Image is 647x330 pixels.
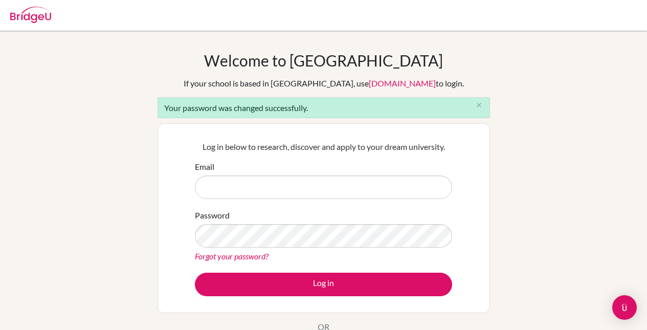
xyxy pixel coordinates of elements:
div: Open Intercom Messenger [612,295,637,320]
div: If your school is based in [GEOGRAPHIC_DATA], use to login. [184,77,464,90]
label: Email [195,161,214,173]
label: Password [195,209,230,222]
h1: Welcome to [GEOGRAPHIC_DATA] [204,51,443,70]
button: Close [469,98,489,113]
div: Your password was changed successfully. [158,97,490,118]
a: [DOMAIN_NAME] [369,78,436,88]
i: close [475,101,483,109]
a: Forgot your password? [195,251,269,261]
p: Log in below to research, discover and apply to your dream university. [195,141,452,153]
img: Bridge-U [10,7,51,23]
button: Log in [195,273,452,296]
